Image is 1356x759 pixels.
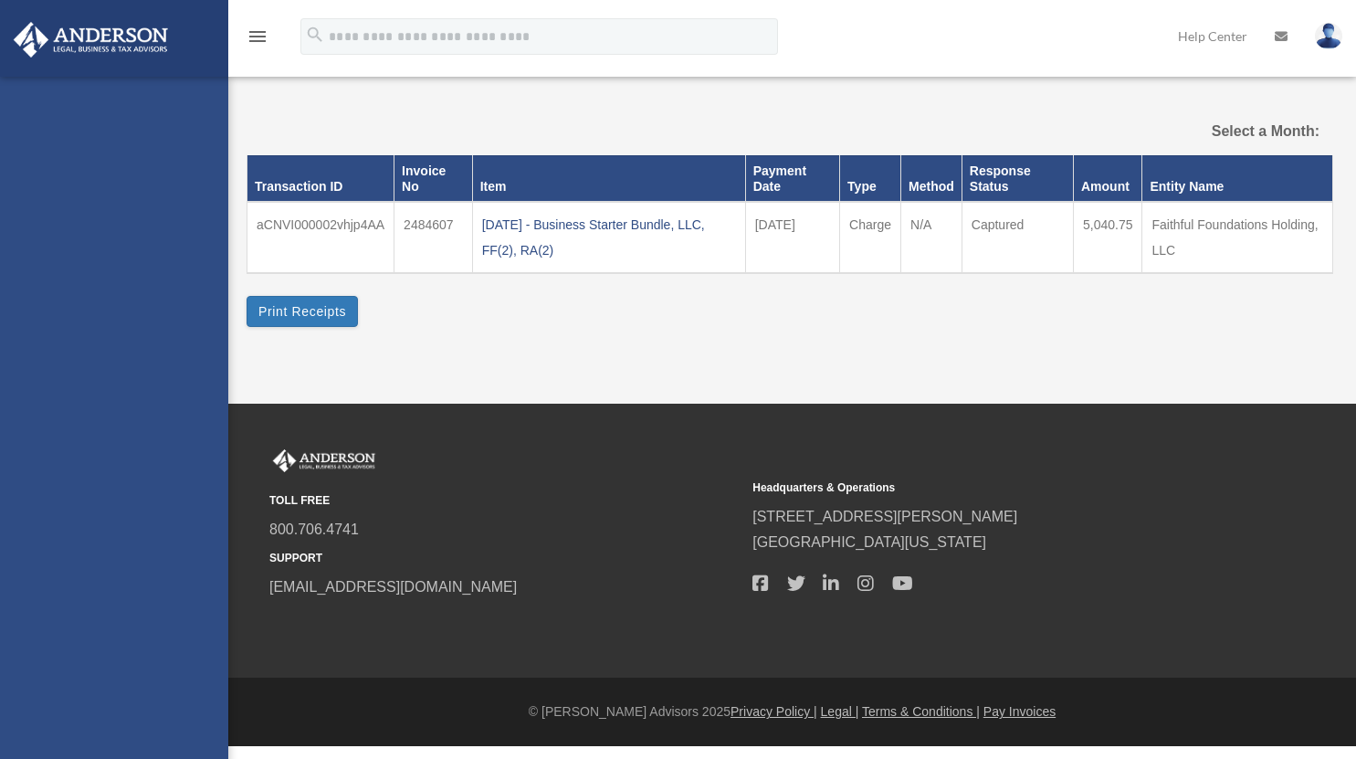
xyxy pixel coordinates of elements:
small: Headquarters & Operations [752,479,1223,498]
td: 2484607 [394,202,473,273]
th: Amount [1073,155,1142,202]
small: SUPPORT [269,549,740,568]
th: Type [840,155,901,202]
button: Print Receipts [247,296,358,327]
td: Faithful Foundations Holding, LLC [1142,202,1333,273]
td: [DATE] [745,202,839,273]
td: 5,040.75 [1073,202,1142,273]
td: Captured [962,202,1073,273]
td: N/A [901,202,962,273]
label: Select a Month: [1166,119,1319,144]
a: 800.706.4741 [269,522,359,537]
th: Item [472,155,745,202]
small: TOLL FREE [269,491,740,511]
i: menu [247,26,268,47]
th: Entity Name [1142,155,1333,202]
img: Anderson Advisors Platinum Portal [269,449,379,473]
a: menu [247,32,268,47]
th: Transaction ID [247,155,394,202]
th: Response Status [962,155,1073,202]
th: Method [901,155,962,202]
td: Charge [840,202,901,273]
a: Pay Invoices [983,704,1056,719]
a: [EMAIL_ADDRESS][DOMAIN_NAME] [269,579,517,595]
a: [GEOGRAPHIC_DATA][US_STATE] [752,534,986,550]
div: [DATE] - Business Starter Bundle, LLC, FF(2), RA(2) [482,212,736,263]
a: Privacy Policy | [731,704,817,719]
div: © [PERSON_NAME] Advisors 2025 [228,701,1356,723]
img: Anderson Advisors Platinum Portal [8,22,173,58]
i: search [305,25,325,45]
th: Invoice No [394,155,473,202]
th: Payment Date [745,155,839,202]
td: aCNVI000002vhjp4AA [247,202,394,273]
a: Terms & Conditions | [862,704,980,719]
a: Legal | [821,704,859,719]
a: [STREET_ADDRESS][PERSON_NAME] [752,509,1017,524]
img: User Pic [1315,23,1342,49]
